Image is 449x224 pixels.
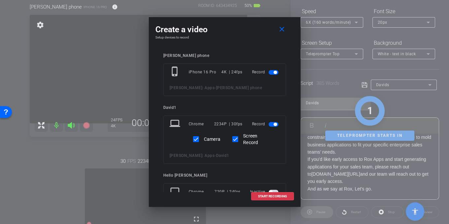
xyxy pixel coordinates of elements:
div: iPhone 16 Pro [189,66,222,78]
div: 2234P | 30fps [214,118,242,130]
div: 720P | 24fps [214,186,241,198]
div: 4K | 24fps [221,66,242,78]
button: START RECORDING [251,192,294,200]
div: David1 [163,105,286,110]
mat-icon: laptop [170,118,181,130]
div: Hello [PERSON_NAME] [163,173,286,178]
div: Inactive [250,186,280,198]
h4: Setup devices to record [155,36,294,39]
div: Chrome [189,186,215,198]
div: Create a video [155,24,294,36]
div: [PERSON_NAME] phone [163,53,286,58]
label: Screen Record [242,133,272,146]
mat-icon: close [278,25,286,34]
div: Record [252,118,280,130]
span: [PERSON_NAME] phone [216,86,262,90]
div: Chrome [189,118,214,130]
span: David1 [216,153,229,158]
mat-icon: laptop [170,186,181,198]
span: START RECORDING [258,195,287,198]
span: - [214,153,216,158]
label: Camera [203,136,221,142]
span: [PERSON_NAME]: Apps [170,153,215,158]
span: - [214,86,216,90]
span: [PERSON_NAME]: Apps [170,86,215,90]
mat-icon: phone_iphone [170,66,181,78]
div: Record [252,66,280,78]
